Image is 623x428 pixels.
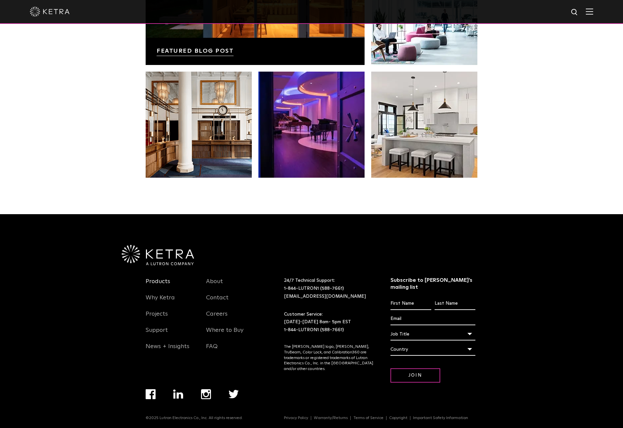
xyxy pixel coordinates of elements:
div: Country [390,343,476,356]
img: linkedin [173,390,183,399]
h3: Subscribe to [PERSON_NAME]’s mailing list [390,277,476,291]
a: Support [146,327,168,342]
img: search icon [571,8,579,17]
p: 24/7 Technical Support: [284,277,374,300]
input: Email [390,313,476,325]
img: ketra-logo-2019-white [30,7,70,17]
a: 1-844-LUTRON1 (588-7661) [284,328,344,332]
div: Navigation Menu [146,389,256,416]
a: Products [146,278,170,293]
a: Contact [206,294,229,309]
div: Navigation Menu [146,277,196,358]
input: Join [390,368,440,383]
a: 1-844-LUTRON1 (588-7661) [284,286,344,291]
a: Warranty/Returns [311,416,351,420]
div: Job Title [390,328,476,340]
img: facebook [146,389,156,399]
input: Last Name [435,297,475,310]
a: Terms of Service [351,416,386,420]
p: Customer Service: [DATE]-[DATE] 8am- 5pm EST [284,311,374,334]
p: The [PERSON_NAME] logo, [PERSON_NAME], TruBeam, Color Lock, and Calibration360 are trademarks or ... [284,344,374,372]
a: Where to Buy [206,327,243,342]
a: About [206,278,223,293]
div: Navigation Menu [206,277,256,358]
a: Copyright [386,416,410,420]
a: News + Insights [146,343,189,358]
img: Ketra-aLutronCo_White_RGB [122,245,194,266]
a: [EMAIL_ADDRESS][DOMAIN_NAME] [284,294,366,299]
a: Careers [206,310,228,326]
img: instagram [201,389,211,399]
input: First Name [390,297,431,310]
a: FAQ [206,343,218,358]
a: Important Safety Information [410,416,471,420]
img: Hamburger%20Nav.svg [586,8,593,15]
img: twitter [229,390,239,398]
a: Why Ketra [146,294,175,309]
p: ©2025 Lutron Electronics Co., Inc. All rights reserved. [146,416,243,420]
div: Navigation Menu [284,416,477,420]
a: Privacy Policy [281,416,311,420]
a: Projects [146,310,168,326]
